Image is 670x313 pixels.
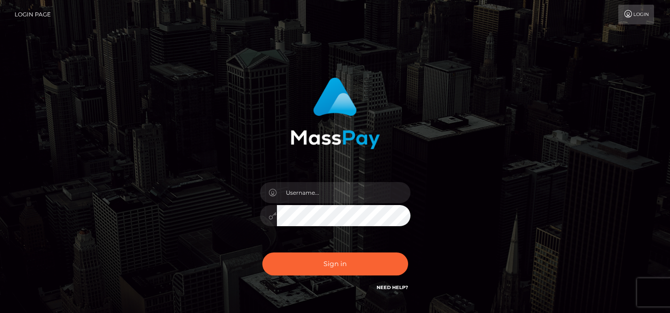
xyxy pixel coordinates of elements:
input: Username... [277,182,410,203]
a: Login Page [15,5,51,24]
a: Need Help? [377,284,408,290]
a: Login [618,5,654,24]
img: MassPay Login [291,77,380,149]
button: Sign in [262,252,408,275]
